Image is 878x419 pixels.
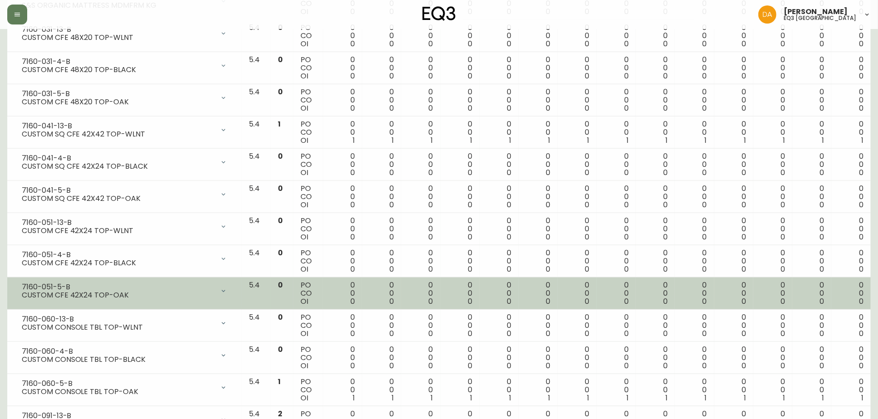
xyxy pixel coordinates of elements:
span: 0 [389,167,394,178]
span: 0 [507,200,511,210]
div: 0 0 [682,185,707,209]
span: 0 [468,232,472,242]
div: 0 0 [408,24,433,48]
span: 0 [624,200,629,210]
td: 5.4 [242,52,271,84]
span: 0 [278,183,283,194]
img: dd1a7e8db21a0ac8adbf82b84ca05374 [758,5,776,24]
div: CUSTOM CFE 42X24 TOP-WLNT [22,227,214,235]
div: 0 0 [448,56,472,80]
div: 0 0 [330,152,355,177]
span: 0 [859,71,863,81]
div: 0 0 [330,24,355,48]
div: 7160-060-5-BCUSTOM CONSOLE TBL TOP-OAK [15,378,234,398]
div: 7160-041-5-B [22,186,214,195]
div: 7160-051-13-B [22,219,214,227]
div: 0 0 [526,120,550,145]
span: 0 [546,103,550,113]
span: 0 [742,200,746,210]
span: 0 [350,264,355,274]
span: 0 [468,167,472,178]
span: 0 [663,232,668,242]
div: 0 0 [408,152,433,177]
span: 0 [507,232,511,242]
div: 0 0 [839,185,863,209]
div: 0 0 [565,152,589,177]
div: 0 0 [839,88,863,112]
span: 1 [665,135,668,146]
span: 1 [861,135,863,146]
span: 0 [742,232,746,242]
span: 0 [820,71,825,81]
span: 0 [278,54,283,65]
span: 0 [389,39,394,49]
div: 0 0 [643,249,668,273]
div: 7160-041-5-BCUSTOM SQ CFE 42X42 TOP-OAK [15,185,234,205]
div: 0 0 [800,24,824,48]
div: 0 0 [722,24,746,48]
td: 5.4 [242,20,271,52]
div: 0 0 [839,24,863,48]
span: 0 [624,103,629,113]
div: 0 0 [526,56,550,80]
span: 1 [705,135,707,146]
div: 0 0 [682,249,707,273]
div: 0 0 [722,120,746,145]
div: CUSTOM SQ CFE 42X42 TOP-OAK [22,195,214,203]
span: 0 [859,232,863,242]
div: 0 0 [369,152,394,177]
span: 0 [859,167,863,178]
div: 0 0 [604,249,629,273]
div: 0 0 [448,152,472,177]
span: 0 [742,167,746,178]
span: 0 [429,103,433,113]
div: 7160-031-13-B [22,25,214,34]
div: 0 0 [330,120,355,145]
div: 0 0 [643,120,668,145]
div: 0 0 [604,185,629,209]
img: logo [422,6,456,21]
span: 1 [431,135,433,146]
div: PO CO [301,217,316,241]
span: 0 [624,167,629,178]
div: 7160-031-4-BCUSTOM CFE 48X20 TOP-BLACK [15,56,234,76]
span: 0 [350,200,355,210]
div: 0 0 [604,120,629,145]
span: 0 [820,39,825,49]
div: 0 0 [604,217,629,241]
span: 0 [429,200,433,210]
span: 0 [429,264,433,274]
div: 0 0 [722,152,746,177]
span: 0 [820,232,825,242]
div: 0 0 [604,88,629,112]
div: 0 0 [839,120,863,145]
span: OI [301,103,308,113]
div: 0 0 [369,88,394,112]
span: 0 [585,167,590,178]
div: CUSTOM CFE 42X24 TOP-OAK [22,291,214,299]
div: 0 0 [330,217,355,241]
div: 0 0 [839,217,863,241]
div: 0 0 [487,120,511,145]
span: 0 [278,248,283,258]
div: 7160-051-4-BCUSTOM CFE 42X24 TOP-BLACK [15,249,234,269]
div: 7160-060-13-B [22,315,214,323]
span: 0 [585,103,590,113]
span: 0 [468,39,472,49]
div: 0 0 [369,217,394,241]
div: CUSTOM CONSOLE TBL TOP-OAK [22,388,214,396]
div: 0 0 [448,217,472,241]
div: 0 0 [604,152,629,177]
div: 0 0 [565,185,589,209]
span: 0 [389,232,394,242]
div: 0 0 [643,152,668,177]
div: CUSTOM CFE 48X20 TOP-WLNT [22,34,214,42]
span: 1 [392,135,394,146]
span: 1 [509,135,511,146]
span: 0 [624,264,629,274]
span: 0 [624,71,629,81]
div: 0 0 [565,88,589,112]
span: 0 [468,264,472,274]
div: PO CO [301,120,316,145]
span: OI [301,71,308,81]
